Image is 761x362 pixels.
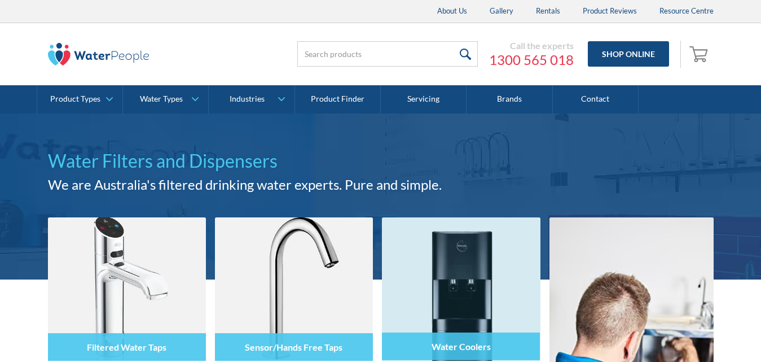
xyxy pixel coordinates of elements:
[209,85,294,114] a: Industries
[245,342,342,352] h4: Sensor/Hands Free Taps
[588,41,669,67] a: Shop Online
[489,51,574,68] a: 1300 565 018
[48,217,206,361] img: Filtered Water Taps
[467,85,552,114] a: Brands
[87,342,166,352] h4: Filtered Water Taps
[50,94,100,104] div: Product Types
[140,94,183,104] div: Water Types
[432,341,491,351] h4: Water Coolers
[382,217,540,361] img: Water Coolers
[297,41,478,67] input: Search products
[230,94,265,104] div: Industries
[48,43,149,66] img: The Water People
[553,85,639,114] a: Contact
[687,41,714,68] a: Open empty cart
[37,85,122,114] a: Product Types
[295,85,381,114] a: Product Finder
[689,45,711,63] img: shopping cart
[123,85,208,114] a: Water Types
[215,217,373,361] img: Sensor/Hands Free Taps
[381,85,467,114] a: Servicing
[489,40,574,51] div: Call the experts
